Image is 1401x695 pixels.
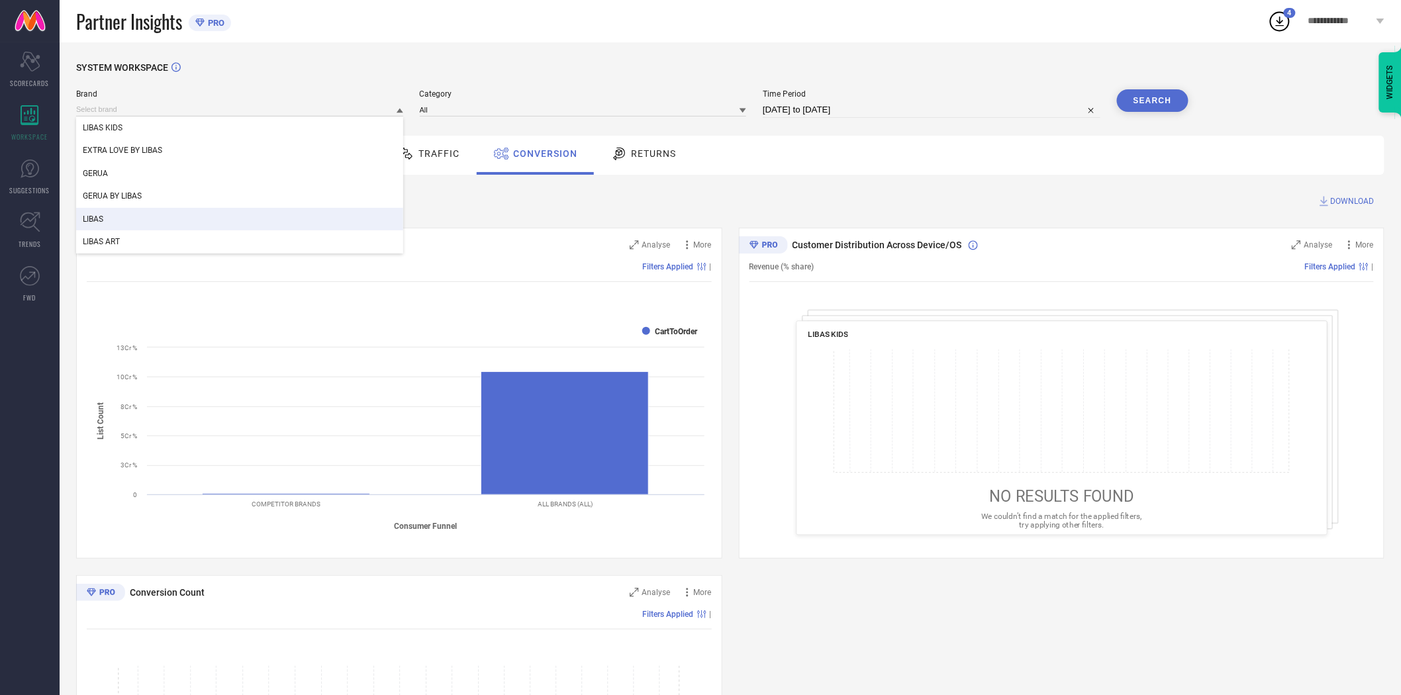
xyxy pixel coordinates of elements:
[420,89,747,99] span: Category
[1292,240,1301,250] svg: Zoom
[76,103,403,116] input: Select brand
[83,214,103,224] span: LIBAS
[989,487,1134,506] span: NO RESULTS FOUND
[643,262,694,271] span: Filters Applied
[83,146,162,155] span: EXTRA LOVE BY LIBAS
[418,148,459,159] span: Traffic
[76,8,182,35] span: Partner Insights
[24,293,36,302] span: FWD
[96,402,105,440] tspan: List Count
[117,373,137,381] text: 10Cr %
[1268,9,1292,33] div: Open download list
[11,78,50,88] span: SCORECARDS
[808,330,847,339] span: LIBAS KIDS
[694,240,712,250] span: More
[538,500,593,508] text: ALL BRANDS (ALL)
[630,588,639,597] svg: Zoom
[1117,89,1188,112] button: Search
[76,89,403,99] span: Brand
[121,432,137,440] text: 5Cr %
[83,191,142,201] span: GERUA BY LIBAS
[631,148,676,159] span: Returns
[76,230,403,253] div: LIBAS ART
[793,240,962,250] span: Customer Distribution Across Device/OS
[1305,262,1356,271] span: Filters Applied
[1331,195,1375,208] span: DOWNLOAD
[513,148,577,159] span: Conversion
[205,18,224,28] span: PRO
[710,262,712,271] span: |
[130,587,205,598] span: Conversion Count
[76,139,403,162] div: EXTRA LOVE BY LIBAS
[763,102,1100,118] input: Select time period
[395,522,458,531] tspan: Consumer Funnel
[252,500,321,508] text: COMPETITOR BRANDS
[83,237,120,246] span: LIBAS ART
[10,185,50,195] span: SUGGESTIONS
[643,610,694,619] span: Filters Applied
[1372,262,1374,271] span: |
[630,240,639,250] svg: Zoom
[1356,240,1374,250] span: More
[1304,240,1333,250] span: Analyse
[121,461,137,469] text: 3Cr %
[642,240,671,250] span: Analyse
[76,62,168,73] span: SYSTEM WORKSPACE
[76,208,403,230] div: LIBAS
[133,491,137,498] text: 0
[76,584,125,604] div: Premium
[1288,9,1292,17] span: 4
[117,344,137,351] text: 13Cr %
[76,116,403,139] div: LIBAS KIDS
[739,236,788,256] div: Premium
[655,327,698,336] text: CartToOrder
[76,185,403,207] div: GERUA BY LIBAS
[763,89,1100,99] span: Time Period
[19,239,41,249] span: TRENDS
[749,262,814,271] span: Revenue (% share)
[76,162,403,185] div: GERUA
[981,512,1141,530] span: We couldn’t find a match for the applied filters, try applying other filters.
[83,169,108,178] span: GERUA
[83,123,122,132] span: LIBAS KIDS
[642,588,671,597] span: Analyse
[12,132,48,142] span: WORKSPACE
[710,610,712,619] span: |
[121,403,137,410] text: 8Cr %
[694,588,712,597] span: More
